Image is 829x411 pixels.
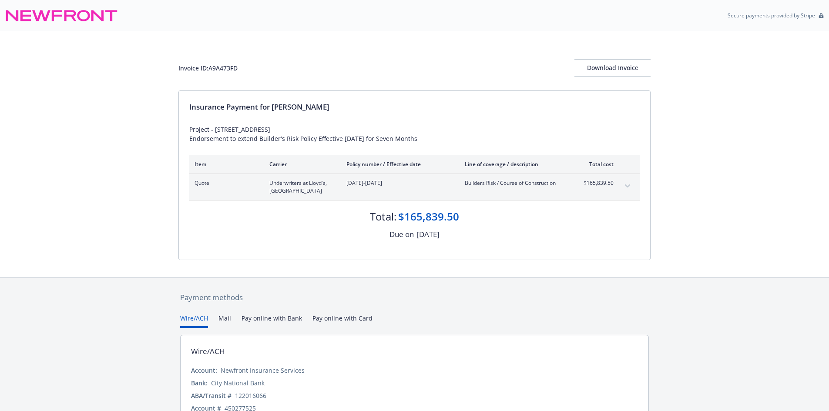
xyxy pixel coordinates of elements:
[269,179,332,195] span: Underwriters at Lloyd's, [GEOGRAPHIC_DATA]
[221,366,305,375] div: Newfront Insurance Services
[242,314,302,328] button: Pay online with Bank
[191,378,208,388] div: Bank:
[180,314,208,328] button: Wire/ACH
[178,63,238,73] div: Invoice ID: A9A473FD
[195,179,255,187] span: Quote
[269,160,332,168] div: Carrier
[195,160,255,168] div: Item
[574,59,651,77] button: Download Invoice
[189,125,640,143] div: Project - [STREET_ADDRESS] Endorsement to extend Builder's Risk Policy Effective [DATE] for Seven...
[728,12,815,19] p: Secure payments provided by Stripe
[621,179,634,193] button: expand content
[465,160,567,168] div: Line of coverage / description
[180,292,649,303] div: Payment methods
[218,314,231,328] button: Mail
[189,174,640,200] div: QuoteUnderwriters at Lloyd's, [GEOGRAPHIC_DATA][DATE]-[DATE]Builders Risk / Course of Constructio...
[191,366,217,375] div: Account:
[235,391,266,400] div: 122016066
[370,209,396,224] div: Total:
[581,179,614,187] span: $165,839.50
[398,209,459,224] div: $165,839.50
[465,179,567,187] span: Builders Risk / Course of Construction
[389,229,414,240] div: Due on
[416,229,440,240] div: [DATE]
[191,391,232,400] div: ABA/Transit #
[574,60,651,76] div: Download Invoice
[346,160,451,168] div: Policy number / Effective date
[189,101,640,113] div: Insurance Payment for [PERSON_NAME]
[346,179,451,187] span: [DATE]-[DATE]
[312,314,373,328] button: Pay online with Card
[581,160,614,168] div: Total cost
[211,378,265,388] div: City National Bank
[191,346,225,357] div: Wire/ACH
